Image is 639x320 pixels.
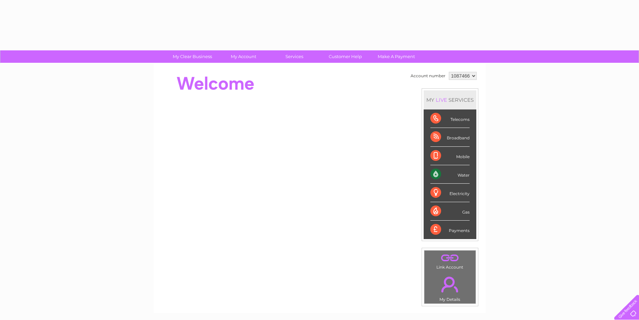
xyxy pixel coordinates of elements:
a: Services [267,50,322,63]
div: LIVE [434,97,448,103]
div: MY SERVICES [424,90,476,109]
a: My Account [216,50,271,63]
div: Gas [430,202,470,221]
a: Make A Payment [369,50,424,63]
div: Water [430,165,470,184]
div: Mobile [430,147,470,165]
a: . [426,252,474,264]
td: Link Account [424,250,476,271]
div: Payments [430,221,470,239]
a: . [426,273,474,296]
div: Broadband [430,128,470,146]
td: Account number [409,70,447,82]
a: My Clear Business [165,50,220,63]
a: Customer Help [318,50,373,63]
div: Electricity [430,184,470,202]
td: My Details [424,271,476,304]
div: Telecoms [430,109,470,128]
